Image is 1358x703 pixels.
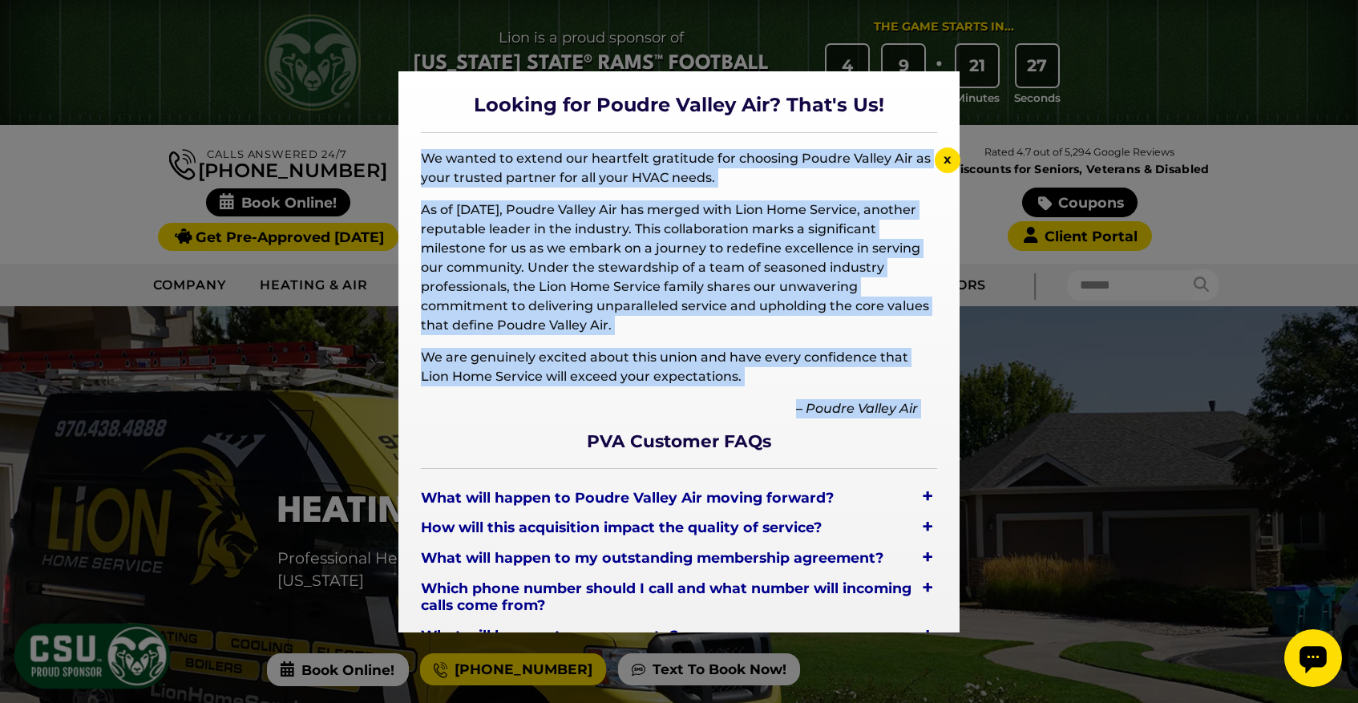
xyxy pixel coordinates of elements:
div: Open chat widget [6,6,64,64]
span: PVA Customer FAQs [421,431,937,452]
div: + [918,546,937,568]
span: x [944,152,952,167]
span: How will this acquisition impact the quality of service? [421,515,825,539]
span: Which phone number should I call and what number will incoming calls come from? [421,576,918,617]
div: + [918,485,937,507]
span: What will happen to my outstanding membership agreement? [421,546,887,570]
p: – Poudre Valley Air [421,399,937,418]
span: What will happen to my warranty? [421,624,681,648]
span: What will happen to Poudre Valley Air moving forward? [421,485,837,509]
p: We wanted to extend our heartfelt gratitude for choosing Poudre Valley Air as your trusted partne... [421,149,937,188]
span: Looking for Poudre Valley Air? That's Us! [421,94,937,117]
div: + [918,515,937,538]
p: As of [DATE], Poudre Valley Air has merged with Lion Home Service, another reputable leader in th... [421,200,937,335]
div: + [918,624,937,646]
div: + [918,576,937,599]
p: We are genuinely excited about this union and have every confidence that Lion Home Service will e... [421,348,937,386]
